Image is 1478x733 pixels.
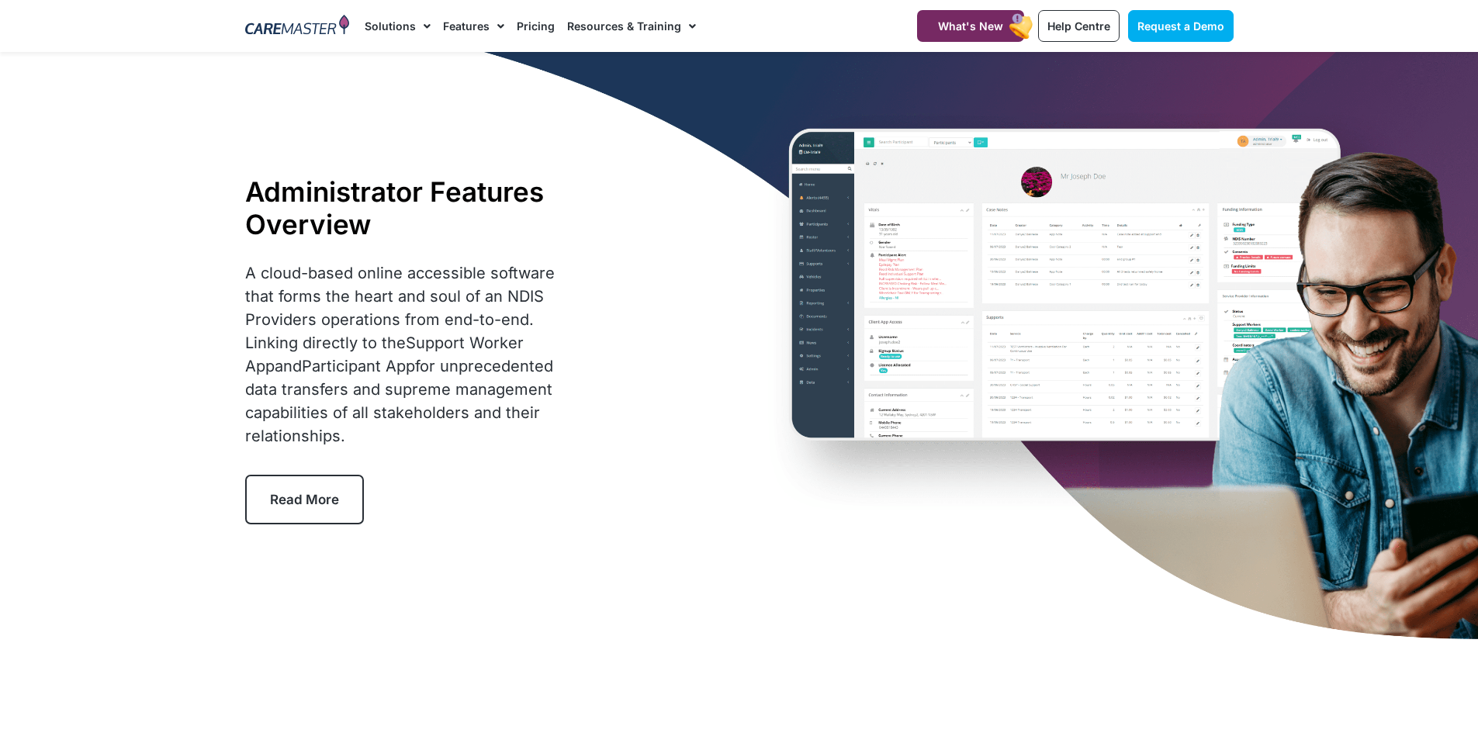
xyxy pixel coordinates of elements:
[917,10,1024,42] a: What's New
[1038,10,1120,42] a: Help Centre
[245,264,555,445] span: A cloud-based online accessible software that forms the heart and soul of an NDIS Providers opera...
[245,15,350,38] img: CareMaster Logo
[245,475,364,524] a: Read More
[938,19,1003,33] span: What's New
[270,492,339,507] span: Read More
[245,175,581,240] h1: Administrator Features Overview
[1128,10,1234,42] a: Request a Demo
[1047,19,1110,33] span: Help Centre
[302,357,415,375] a: Participant App
[1137,19,1224,33] span: Request a Demo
